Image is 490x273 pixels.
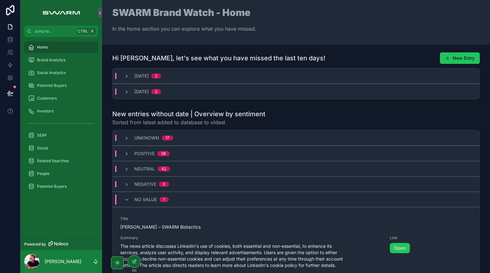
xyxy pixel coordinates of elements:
button: New Entry [440,52,480,64]
span: Social Analytics [37,70,66,75]
div: 28 [161,151,166,156]
span: Brand Analytics [37,57,65,63]
div: 17 [166,135,169,140]
a: Brand Analytics [24,54,98,66]
span: No value [134,196,157,203]
div: 2 [155,89,157,94]
a: Potential Buyers [24,181,98,192]
span: Powered by [24,242,46,247]
span: Positive [134,150,155,157]
span: Home [37,45,48,50]
h1: New entries without date | Overview by sentiment [112,110,265,118]
p: In the home section you can explore what you have missed. [112,25,256,33]
div: scrollable content [20,37,102,201]
span: unknown [134,135,159,141]
img: App logo [39,8,83,18]
span: Sorted from latest added to database to oldest [112,118,265,126]
button: Jump to...CtrlK [24,26,98,37]
span: People [37,171,49,176]
span: Link [390,235,472,240]
div: 3 [163,182,165,187]
a: Powered by [20,238,102,250]
a: Home [24,42,98,53]
span: Title [120,216,232,221]
h1: Hi [PERSON_NAME], let's see what you have missed the last ten days! [112,54,325,63]
span: Ctrl [77,28,89,34]
span: Negative [134,181,156,187]
a: Related Searches [24,155,98,167]
a: Customers [24,93,98,104]
p: [PERSON_NAME] [45,258,81,265]
a: Potential Buyers [24,80,98,91]
span: SERP [37,133,47,138]
a: Investors [24,105,98,117]
a: People [24,168,98,179]
span: Investors [37,109,54,114]
a: Social [24,142,98,154]
span: The news article discusses LinkedIn's use of cookies, both essential and non-essential, to enhanc... [120,243,382,269]
div: 42 [161,166,166,171]
span: Social [37,146,48,151]
a: Open [390,243,410,253]
span: Potential Buyers [37,184,67,189]
div: 1 [163,197,165,202]
span: K [90,29,95,34]
span: Jump to... [34,29,75,34]
span: [DATE] [134,73,149,79]
div: 2 [155,73,157,79]
h1: SWARM Brand Watch - Home [112,8,256,17]
span: Potential Buyers [37,83,67,88]
span: [PERSON_NAME] – SWARM Biotactics [120,224,232,230]
span: Summary [120,235,382,240]
span: [DATE] [134,88,149,95]
span: Related Searches [37,158,69,163]
a: SERP [24,130,98,141]
a: Social Analytics [24,67,98,79]
span: Neutral [134,166,155,172]
span: Customers [37,96,57,101]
